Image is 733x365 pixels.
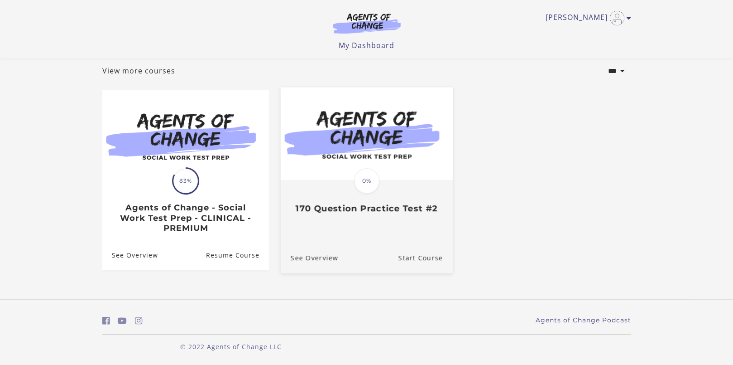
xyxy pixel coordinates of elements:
[354,168,379,194] span: 0%
[102,240,158,270] a: Agents of Change - Social Work Test Prep - CLINICAL - PREMIUM: See Overview
[290,204,442,214] h3: 170 Question Practice Test #2
[339,40,394,50] a: My Dashboard
[135,314,143,327] a: https://www.instagram.com/agentsofchangeprep/ (Open in a new window)
[102,65,175,76] a: View more courses
[118,314,127,327] a: https://www.youtube.com/c/AgentsofChangeTestPrepbyMeaganMitchell (Open in a new window)
[118,316,127,325] i: https://www.youtube.com/c/AgentsofChangeTestPrepbyMeaganMitchell (Open in a new window)
[398,243,452,273] a: 170 Question Practice Test #2: Resume Course
[102,342,359,351] p: © 2022 Agents of Change LLC
[102,316,110,325] i: https://www.facebook.com/groups/aswbtestprep (Open in a new window)
[173,169,198,193] span: 83%
[206,240,268,270] a: Agents of Change - Social Work Test Prep - CLINICAL - PREMIUM: Resume Course
[280,243,338,273] a: 170 Question Practice Test #2: See Overview
[323,13,410,34] img: Agents of Change Logo
[135,316,143,325] i: https://www.instagram.com/agentsofchangeprep/ (Open in a new window)
[112,203,259,234] h3: Agents of Change - Social Work Test Prep - CLINICAL - PREMIUM
[546,11,627,25] a: Toggle menu
[102,314,110,327] a: https://www.facebook.com/groups/aswbtestprep (Open in a new window)
[536,316,631,325] a: Agents of Change Podcast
